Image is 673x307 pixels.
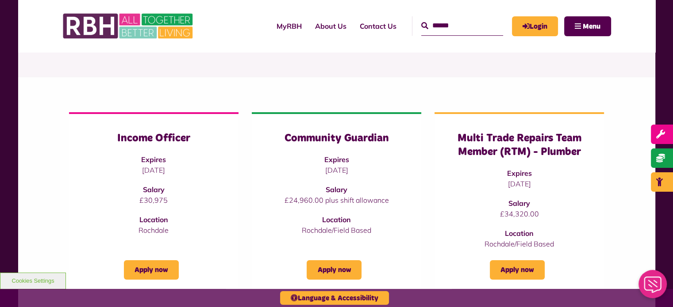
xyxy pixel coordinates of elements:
a: Apply now [490,260,545,280]
a: Apply now [307,260,361,280]
strong: Location [505,229,534,238]
p: £24,960.00 plus shift allowance [269,195,404,205]
strong: Salary [508,199,530,208]
h3: Community Guardian [269,132,404,145]
p: Rochdale/Field Based [452,239,586,249]
strong: Location [139,215,168,224]
p: [DATE] [87,165,221,175]
iframe: Netcall Web Assistant for live chat [633,267,673,307]
a: Apply now [124,260,179,280]
a: MyRBH [270,14,308,38]
strong: Salary [143,185,165,194]
p: [DATE] [269,165,404,175]
a: About Us [308,14,353,38]
strong: Location [322,215,351,224]
h3: Multi Trade Repairs Team Member (RTM) - Plumber [452,132,586,159]
a: MyRBH [512,16,558,36]
strong: Expires [324,155,349,164]
input: Search [421,16,503,35]
button: Language & Accessibility [280,291,389,305]
strong: Expires [507,169,532,178]
span: Menu [583,23,600,30]
a: Contact Us [353,14,403,38]
button: Navigation [564,16,611,36]
h3: Income Officer [87,132,221,145]
strong: Salary [326,185,347,194]
p: £34,320.00 [452,208,586,219]
img: RBH [62,9,195,43]
p: [DATE] [452,178,586,189]
p: Rochdale [87,225,221,235]
p: £30,975 [87,195,221,205]
p: Rochdale/Field Based [269,225,404,235]
strong: Expires [141,155,166,164]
